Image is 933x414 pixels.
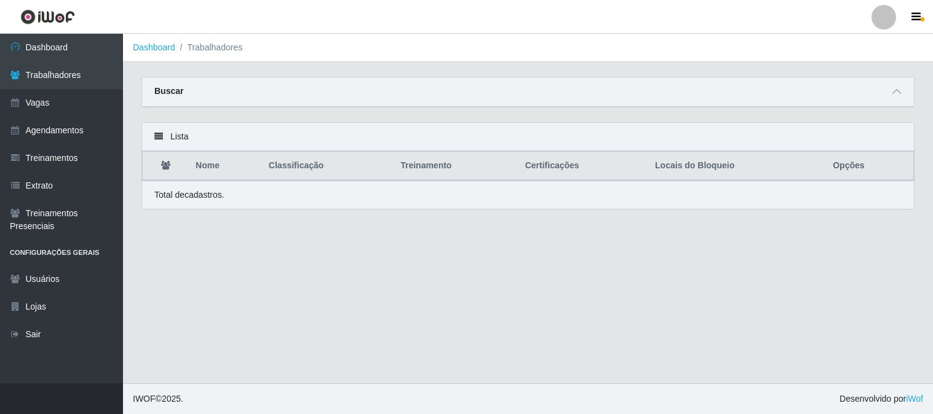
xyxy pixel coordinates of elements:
[261,152,393,181] th: Classificação
[840,393,923,405] span: Desenvolvido por
[133,394,156,404] span: IWOF
[906,394,923,404] a: iWof
[142,123,914,151] div: Lista
[154,189,224,201] p: Total de cadastros.
[518,152,648,181] th: Certificações
[123,34,933,62] nav: breadcrumb
[825,152,913,181] th: Opções
[133,393,183,405] span: © 2025 .
[133,42,175,52] a: Dashboard
[20,9,75,25] img: CoreUI Logo
[175,41,243,54] li: Trabalhadores
[188,152,261,181] th: Nome
[393,152,518,181] th: Treinamento
[648,152,825,181] th: Locais do Bloqueio
[154,86,183,96] strong: Buscar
